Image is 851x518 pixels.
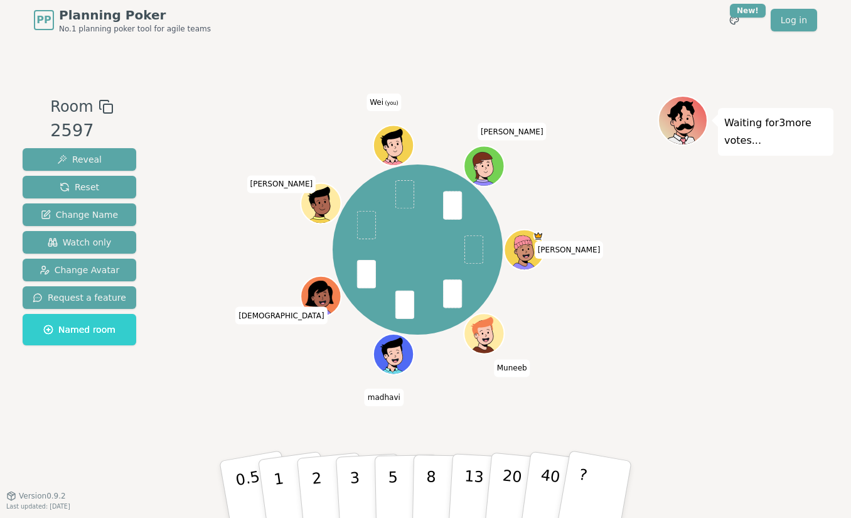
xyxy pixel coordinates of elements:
span: Request a feature [33,291,126,304]
span: Patrick is the host [533,231,543,241]
span: Reset [60,181,99,193]
div: New! [730,4,766,18]
span: Click to change your name [235,306,327,324]
button: Version0.9.2 [6,491,66,501]
button: Reset [23,176,136,198]
span: Change Name [41,208,118,221]
span: Click to change your name [247,175,316,193]
span: Room [50,95,93,118]
span: Click to change your name [365,389,404,406]
a: Log in [771,9,817,31]
button: Request a feature [23,286,136,309]
button: Change Name [23,203,136,226]
span: Click to change your name [367,94,401,111]
button: Click to change your avatar [375,126,412,164]
span: (you) [383,100,399,106]
span: Click to change your name [535,241,604,259]
span: Planning Poker [59,6,211,24]
button: Watch only [23,231,136,254]
span: Reveal [57,153,102,166]
span: Named room [43,323,115,336]
span: PP [36,13,51,28]
span: Watch only [48,236,112,249]
p: Waiting for 3 more votes... [724,114,827,149]
span: Last updated: [DATE] [6,503,70,510]
a: PPPlanning PokerNo.1 planning poker tool for agile teams [34,6,211,34]
button: Named room [23,314,136,345]
span: Version 0.9.2 [19,491,66,501]
span: Click to change your name [478,122,547,140]
button: Reveal [23,148,136,171]
div: 2597 [50,118,113,144]
button: New! [723,9,746,31]
span: Click to change your name [494,359,530,377]
span: No.1 planning poker tool for agile teams [59,24,211,34]
button: Change Avatar [23,259,136,281]
span: Change Avatar [40,264,120,276]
